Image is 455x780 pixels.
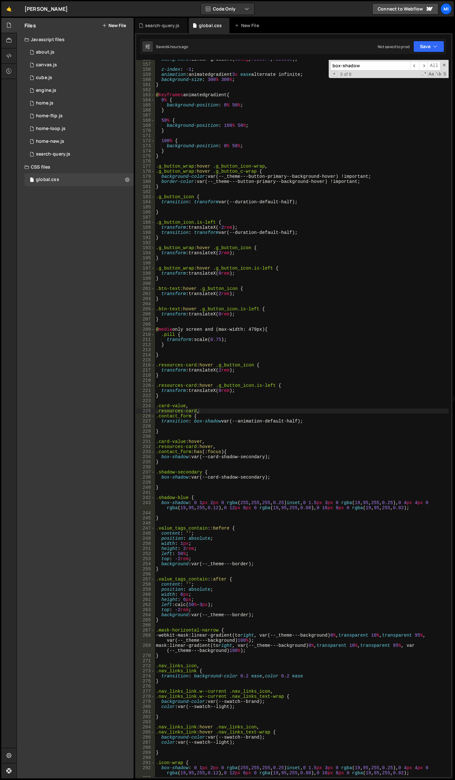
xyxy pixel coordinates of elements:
div: 185 [136,205,155,210]
div: 267 [136,628,155,633]
div: 16715/47532.js [24,148,134,161]
div: 226 [136,414,155,419]
div: 165 [136,103,155,108]
div: New File [234,22,261,29]
div: 186 [136,210,155,215]
div: 201 [136,286,155,291]
div: 222 [136,393,155,398]
div: 274 [136,674,155,679]
div: 195 [136,256,155,261]
div: 217 [136,368,155,373]
span: Toggle Replace mode [331,71,338,77]
span: Alt-Enter [428,61,440,70]
div: Not saved to prod [378,44,409,49]
div: 174 [136,148,155,154]
div: 268 [136,633,155,643]
span: Whole Word Search [435,71,442,77]
div: 182 [136,189,155,194]
div: 159 [136,72,155,77]
span: ​ [419,61,428,70]
div: 259 [136,587,155,592]
div: 280 [136,704,155,709]
button: Code Only [201,3,254,15]
div: 211 [136,337,155,342]
div: 188 [136,220,155,225]
div: 237 [136,470,155,475]
div: 281 [136,709,155,714]
div: 224 [136,403,155,408]
div: 178 [136,169,155,174]
div: 16715/46411.js [24,122,134,135]
div: 216 [136,363,155,368]
div: engine.js [36,88,56,93]
a: Mi [440,3,452,15]
div: 243 [136,500,155,510]
div: 161 [136,82,155,87]
div: 235 [136,459,155,465]
div: 16715/46608.js [24,110,134,122]
div: 284 [136,725,155,730]
div: 16715/45689.js [24,97,134,110]
div: 203 [136,296,155,301]
div: 176 [136,159,155,164]
div: 240 [136,485,155,490]
div: 194 [136,250,155,256]
div: 158 [136,67,155,72]
div: 173 [136,143,155,148]
div: 177 [136,164,155,169]
div: 157 [136,62,155,67]
div: 292 [136,765,155,776]
div: 234 [136,454,155,459]
div: 229 [136,429,155,434]
a: 🤙 [1,1,17,17]
div: home-new.js [36,139,64,144]
div: 231 [136,439,155,444]
div: 253 [136,556,155,561]
div: home.js [36,100,53,106]
div: 261 [136,597,155,602]
div: 200 [136,281,155,286]
div: 236 [136,465,155,470]
div: 214 [136,352,155,357]
div: 271 [136,658,155,663]
div: 16715/47142.js [24,46,134,59]
div: 191 [136,235,155,240]
div: global.css [36,177,59,183]
div: 205 [136,307,155,312]
div: 179 [136,174,155,179]
div: 170 [136,128,155,133]
div: 264 [136,612,155,617]
span: CaseSensitive Search [428,71,435,77]
div: 279 [136,699,155,704]
div: 269 [136,643,155,653]
div: 16715/45727.js [24,59,134,71]
h2: Files [24,22,36,29]
div: 206 [136,312,155,317]
div: 207 [136,317,155,322]
div: search-query.js [36,151,70,157]
div: 258 [136,582,155,587]
div: 233 [136,449,155,454]
div: 190 [136,230,155,235]
div: 249 [136,536,155,541]
span: Search In Selection [443,71,447,77]
div: 220 [136,383,155,388]
span: 3 of 8 [338,72,354,77]
div: 164 [136,97,155,103]
div: 273 [136,668,155,674]
div: 289 [136,750,155,755]
div: 282 [136,714,155,719]
div: 238 [136,475,155,480]
div: Saved [156,44,188,49]
div: canvas.js [36,62,57,68]
div: 204 [136,301,155,307]
div: 202 [136,291,155,296]
div: 246 [136,521,155,526]
div: 272 [136,663,155,668]
button: New File [102,23,126,28]
div: [PERSON_NAME] [24,5,68,13]
div: 219 [136,378,155,383]
div: 16715/46263.js [24,135,134,148]
div: 263 [136,607,155,612]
